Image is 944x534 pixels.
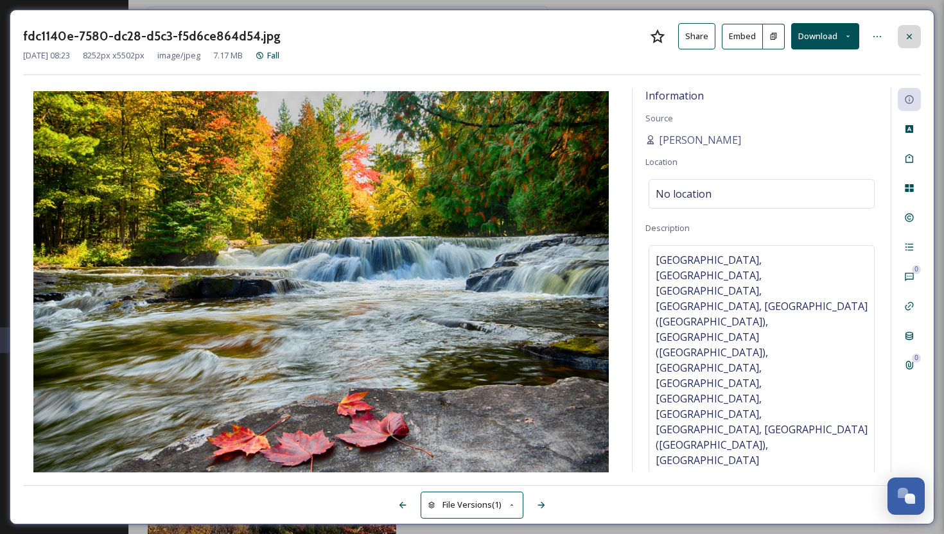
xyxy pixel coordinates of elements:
[157,49,200,62] span: image/jpeg
[213,49,243,62] span: 7.17 MB
[645,112,673,124] span: Source
[791,23,859,49] button: Download
[887,478,925,515] button: Open Chat
[678,23,715,49] button: Share
[23,91,619,475] img: fdc1140e-7580-dc28-d5c3-f5d6ce864d54.jpg
[23,49,70,62] span: [DATE] 08:23
[656,186,712,202] span: No location
[645,222,690,234] span: Description
[83,49,144,62] span: 8252 px x 5502 px
[645,89,704,103] span: Information
[912,265,921,274] div: 0
[645,156,677,168] span: Location
[421,492,523,518] button: File Versions(1)
[912,354,921,363] div: 0
[659,132,741,148] span: [PERSON_NAME]
[23,27,281,46] h3: fdc1140e-7580-dc28-d5c3-f5d6ce864d54.jpg
[722,24,763,49] button: Embed
[267,49,279,61] span: Fall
